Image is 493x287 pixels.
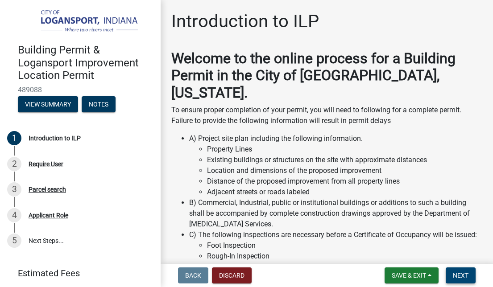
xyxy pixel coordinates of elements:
[207,187,482,197] li: Adjacent streets or roads labeled
[7,157,21,171] div: 2
[207,251,482,262] li: Rough-In Inspection
[385,267,439,283] button: Save & Exit
[392,272,426,279] span: Save & Exit
[178,267,208,283] button: Back
[453,272,468,279] span: Next
[207,240,482,251] li: Foot Inspection
[82,96,116,112] button: Notes
[171,11,319,32] h1: Introduction to ILP
[171,50,456,101] strong: Welcome to the online process for a Building Permit in the City of [GEOGRAPHIC_DATA], [US_STATE].
[18,96,78,112] button: View Summary
[29,212,68,218] div: Applicant Role
[185,272,201,279] span: Back
[189,230,482,272] li: C) The following inspections are necessary before a Certificate of Occupancy will be issued:
[7,234,21,248] div: 5
[189,197,482,230] li: B) Commercial, Industrial, public or institutional buildings or additions to such a building shal...
[207,144,482,155] li: Property Lines
[171,105,482,126] p: To ensure proper completion of your permit, you will need to following for a complete permit. Fai...
[189,133,482,197] li: A) Project site plan including the following information.
[18,101,78,108] wm-modal-confirm: Summary
[29,161,63,167] div: Require User
[7,208,21,222] div: 4
[7,131,21,145] div: 1
[18,86,143,94] span: 489088
[7,182,21,197] div: 3
[446,267,476,283] button: Next
[18,9,146,34] img: City of Logansport, Indiana
[207,176,482,187] li: Distance of the proposed improvement from all property lines
[7,264,146,282] a: Estimated Fees
[82,101,116,108] wm-modal-confirm: Notes
[29,186,66,193] div: Parcel search
[29,135,81,141] div: Introduction to ILP
[18,44,153,82] h4: Building Permit & Logansport Improvement Location Permit
[207,155,482,165] li: Existing buildings or structures on the site with approximate distances
[207,165,482,176] li: Location and dimensions of the proposed improvement
[212,267,252,283] button: Discard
